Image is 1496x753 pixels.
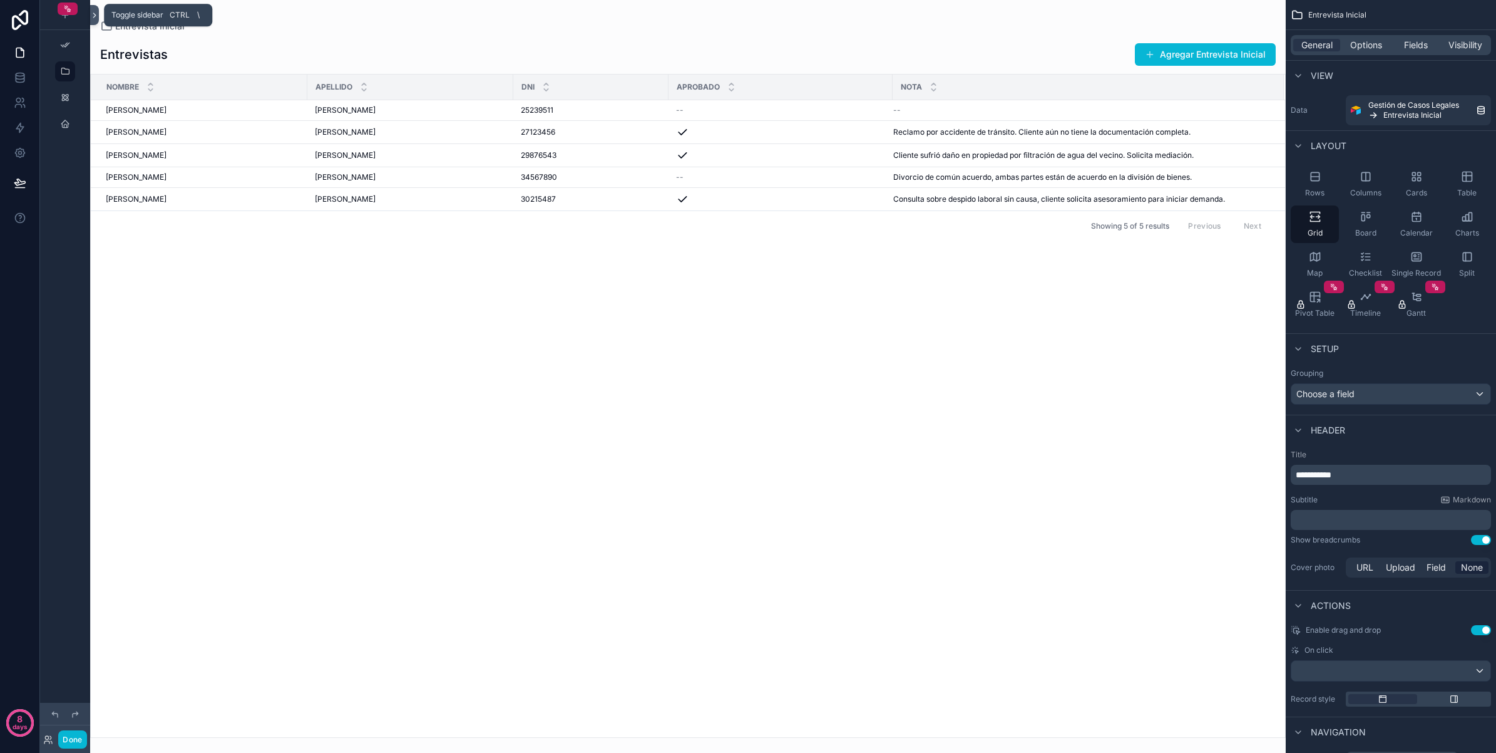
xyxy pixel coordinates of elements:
span: Columns [1350,188,1381,198]
a: Markdown [1440,495,1491,505]
button: Pivot Table [1291,286,1339,323]
a: Gestión de Casos LegalesEntrevista Inicial [1346,95,1491,125]
span: Options [1350,39,1382,51]
span: Checklist [1349,268,1382,278]
span: Timeline [1350,308,1381,318]
span: Charts [1455,228,1479,238]
span: Markdown [1453,495,1491,505]
button: Calendar [1392,205,1440,243]
span: General [1301,39,1333,51]
span: Cards [1406,188,1427,198]
span: Ctrl [168,9,191,21]
span: None [1461,561,1483,574]
span: Actions [1311,600,1351,612]
button: Choose a field [1291,383,1491,405]
img: Airtable Logo [1351,105,1361,115]
span: Gestión de Casos Legales [1368,100,1459,110]
button: Done [58,730,86,749]
button: Columns [1341,165,1390,203]
button: Table [1443,165,1491,203]
label: Cover photo [1291,563,1341,573]
span: View [1311,70,1333,82]
span: On click [1304,645,1333,655]
span: Nota [901,82,922,92]
div: scrollable content [1291,465,1491,485]
span: Field [1427,561,1446,574]
span: Showing 5 of 5 results [1091,221,1169,231]
span: Split [1459,268,1475,278]
span: Apellido [315,82,352,92]
button: Timeline [1341,286,1390,323]
span: Navigation [1311,726,1366,739]
span: Aprobado [677,82,720,92]
div: scrollable content [1291,510,1491,530]
button: Split [1443,246,1491,283]
div: Choose a field [1291,384,1490,404]
span: Single Record [1391,268,1441,278]
label: Subtitle [1291,495,1318,505]
span: Enable drag and drop [1306,625,1381,635]
span: Table [1457,188,1477,198]
span: Entrevista Inicial [1383,110,1442,120]
span: \ [193,10,203,20]
label: Grouping [1291,368,1323,378]
span: Layout [1311,140,1346,152]
button: Charts [1443,205,1491,243]
span: Board [1355,228,1376,238]
span: Upload [1386,561,1415,574]
span: Nombre [106,82,139,92]
button: Gantt [1392,286,1440,323]
span: Fields [1404,39,1428,51]
span: URL [1356,561,1373,574]
button: Single Record [1392,246,1440,283]
label: Data [1291,105,1341,115]
span: Grid [1308,228,1323,238]
span: Entrevista Inicial [1308,10,1366,20]
span: Setup [1311,343,1339,355]
span: Header [1311,424,1345,437]
span: Map [1307,268,1323,278]
button: Checklist [1341,246,1390,283]
button: Map [1291,246,1339,283]
span: Gantt [1406,308,1426,318]
p: days [13,718,28,735]
span: Rows [1305,188,1324,198]
button: Grid [1291,205,1339,243]
div: Show breadcrumbs [1291,535,1360,545]
span: DNI [521,82,535,92]
button: Cards [1392,165,1440,203]
span: Visibility [1448,39,1482,51]
label: Record style [1291,694,1341,704]
span: Toggle sidebar [111,10,163,20]
button: Board [1341,205,1390,243]
label: Title [1291,450,1491,460]
span: Calendar [1400,228,1433,238]
span: Pivot Table [1295,308,1335,318]
button: Rows [1291,165,1339,203]
p: 8 [17,713,23,725]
